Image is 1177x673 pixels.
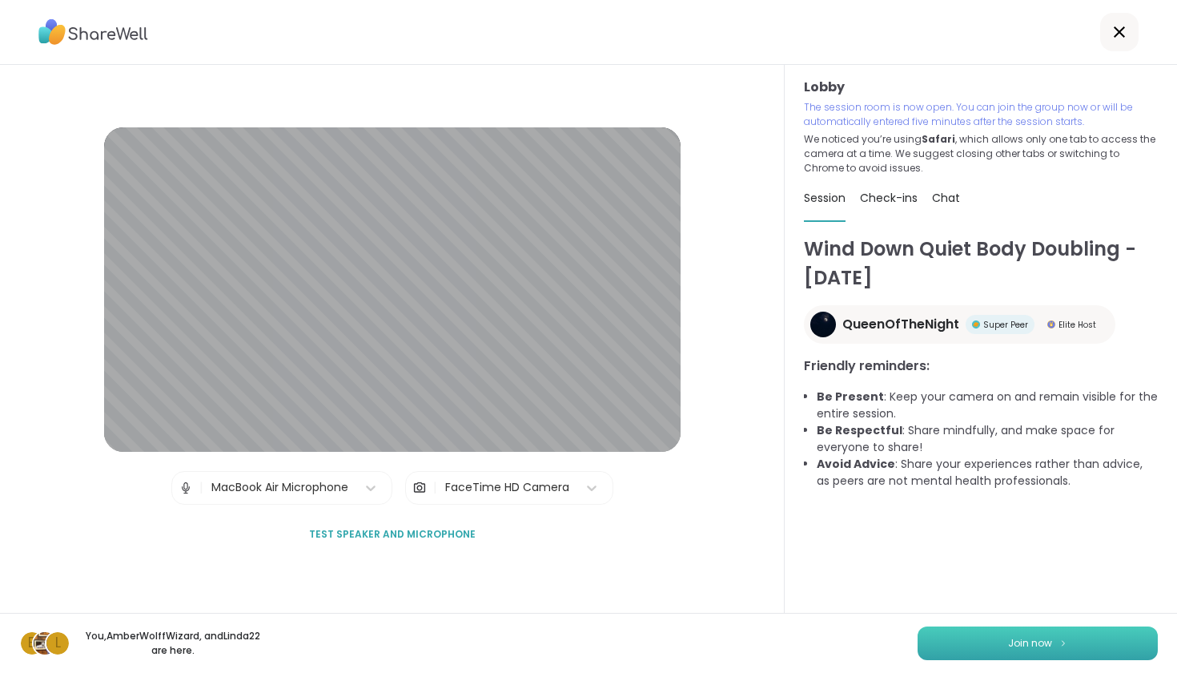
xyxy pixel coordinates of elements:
[804,235,1158,292] h1: Wind Down Quiet Body Doubling - [DATE]
[817,389,884,405] b: Be Present
[817,422,1158,456] li: : Share mindfully, and make space for everyone to share!
[932,190,960,206] span: Chat
[34,632,56,655] img: AmberWolffWizard
[83,629,263,658] p: You, AmberWolffWizard , and Linda22 are here.
[211,479,348,496] div: MacBook Air Microphone
[817,456,895,472] b: Avoid Advice
[972,320,980,328] img: Super Peer
[817,456,1158,490] li: : Share your experiences rather than advice, as peers are not mental health professionals.
[1058,319,1096,331] span: Elite Host
[983,319,1028,331] span: Super Peer
[445,479,569,496] div: FaceTime HD Camera
[309,527,476,542] span: Test speaker and microphone
[804,78,1158,97] h3: Lobby
[804,305,1115,344] a: QueenOfTheNightQueenOfTheNightSuper PeerSuper PeerElite HostElite Host
[804,100,1158,129] p: The session room is now open. You can join the group now or will be automatically entered five mi...
[55,633,61,654] span: L
[810,312,836,337] img: QueenOfTheNight
[922,132,955,146] b: Safari
[433,472,437,504] span: |
[817,422,902,438] b: Be Respectful
[1008,636,1052,651] span: Join now
[804,357,1158,376] h3: Friendly reminders:
[199,472,203,504] span: |
[860,190,918,206] span: Check-ins
[804,190,846,206] span: Session
[412,472,427,504] img: Camera
[817,389,1158,422] li: : Keep your camera on and remain visible for the entire session.
[918,627,1158,660] button: Join now
[28,633,36,654] span: b
[1058,639,1068,647] img: ShareWell Logomark
[38,14,148,50] img: ShareWell Logo
[804,132,1158,175] p: We noticed you’re using , which allows only one tab to access the camera at a time. We suggest cl...
[179,472,193,504] img: Microphone
[1047,320,1055,328] img: Elite Host
[842,315,959,334] span: QueenOfTheNight
[303,518,482,551] button: Test speaker and microphone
